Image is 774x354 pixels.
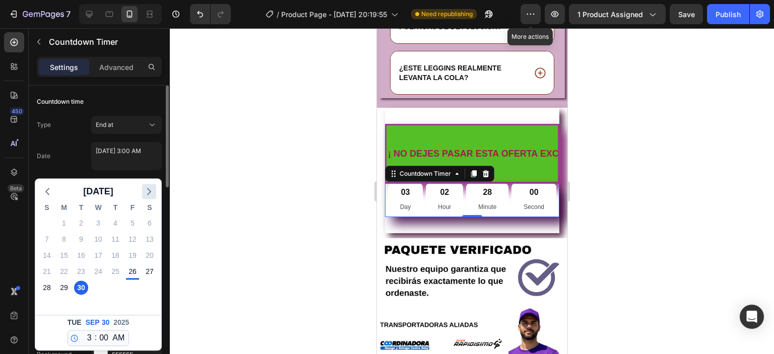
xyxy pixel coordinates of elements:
button: Save [670,4,703,24]
p: Advanced [99,62,134,73]
div: 450 [10,107,24,115]
div: 00 [147,159,167,170]
p: Day [23,174,34,185]
div: Monday, Sep 1, 2025 [57,216,71,230]
div: Friday, Sep 12, 2025 [125,232,140,246]
span: 30 [102,317,110,328]
div: S [141,202,158,215]
p: Countdown Timer [49,36,158,48]
div: Friday, Sep 26, 2025 [125,264,140,278]
div: 03 [23,159,34,170]
div: Thursday, Sep 18, 2025 [108,248,122,262]
p: Second [147,174,167,185]
div: Tuesday, Sep 9, 2025 [74,232,88,246]
div: Monday, Sep 22, 2025 [57,264,71,278]
div: Thursday, Sep 25, 2025 [108,264,122,278]
div: W [90,202,107,215]
div: Thursday, Sep 4, 2025 [108,216,122,230]
div: S [38,202,55,215]
div: Saturday, Sep 20, 2025 [143,248,157,262]
div: Undo/Redo [190,4,231,24]
div: Wednesday, Sep 10, 2025 [91,232,105,246]
span: Product Page - [DATE] 20:19:55 [281,9,387,20]
div: Thursday, Sep 11, 2025 [108,232,122,246]
div: Type [37,120,51,129]
span: 2025 [113,317,129,328]
div: Saturday, Sep 27, 2025 [143,264,157,278]
iframe: Design area [377,28,567,354]
div: 02 [61,159,74,170]
span: Sep [86,317,100,328]
button: 1 product assigned [569,4,666,24]
span: / [277,9,279,20]
span: : [95,331,97,343]
button: [DATE] [79,184,117,199]
div: Tuesday, Sep 23, 2025 [74,264,88,278]
span: End at [96,121,113,128]
div: Monday, Sep 8, 2025 [57,232,71,246]
button: End at [91,116,162,134]
button: 7 [4,4,75,24]
div: Wednesday, Sep 17, 2025 [91,248,105,262]
span: Need republishing [421,10,473,19]
span: [DATE] [83,184,113,199]
p: Minute [101,174,119,185]
div: Tuesday, Sep 2, 2025 [74,216,88,230]
div: Countdown Timer [21,141,76,150]
div: Friday, Sep 5, 2025 [125,216,140,230]
span: Tue [68,317,82,328]
div: M [55,202,73,215]
div: Friday, Sep 19, 2025 [125,248,140,262]
button: Publish [707,4,749,24]
div: Tuesday, Sep 30, 2025 [74,280,88,295]
div: Publish [716,9,741,20]
div: Sunday, Sep 21, 2025 [40,264,54,278]
div: T [73,202,90,215]
div: Monday, Sep 15, 2025 [57,248,71,262]
div: T [107,202,124,215]
div: Sunday, Sep 28, 2025 [40,280,54,295]
div: F [124,202,141,215]
div: 28 [101,159,119,170]
div: Monday, Sep 29, 2025 [57,280,71,295]
p: Hour [61,174,74,185]
span: 1 product assigned [577,9,643,20]
div: Open Intercom Messenger [740,305,764,329]
p: 7 [66,8,71,20]
div: Sunday, Sep 7, 2025 [40,232,54,246]
div: Sunday, Sep 14, 2025 [40,248,54,262]
p: Settings [50,62,78,73]
div: Beta [8,184,24,192]
div: Saturday, Sep 6, 2025 [143,216,157,230]
div: Tuesday, Sep 16, 2025 [74,248,88,262]
p: ¡ NO DEJES PASAR ESTA OFERTA EXCLUSIVA!! [11,117,220,133]
div: Wednesday, Sep 3, 2025 [91,216,105,230]
div: Saturday, Sep 13, 2025 [143,232,157,246]
div: Wednesday, Sep 24, 2025 [91,264,105,278]
div: Countdown time [37,97,84,106]
span: Save [678,10,695,19]
div: Date [37,152,50,161]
